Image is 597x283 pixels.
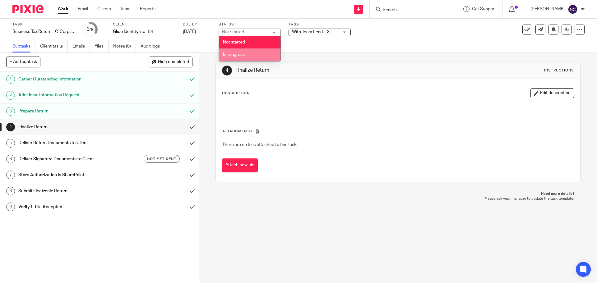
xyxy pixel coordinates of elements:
[18,90,126,100] h1: Additional Information Request
[12,29,75,35] div: Business Tax Return - C-Corp - On Extension
[18,170,126,180] h1: Store Authorization in SharePoint
[18,75,126,84] h1: Gather Outstanding Information
[158,60,189,65] span: Hide completed
[40,40,68,52] a: Client tasks
[12,40,35,52] a: Subtasks
[18,138,126,148] h1: Deliver Return Documents to Client
[472,7,496,11] span: Get Support
[18,186,126,196] h1: Submit Electronic Return
[78,6,88,12] a: Email
[18,154,126,164] h1: Deliver Signature Documents to Client
[6,155,15,163] div: 6
[113,22,175,27] label: Client
[6,75,15,84] div: 1
[568,4,578,14] img: svg%3E
[147,156,176,162] span: Not yet sent
[222,158,258,172] button: Attach new file
[6,171,15,179] div: 7
[289,22,351,27] label: Tags
[6,123,15,131] div: 4
[6,139,15,148] div: 5
[235,67,411,74] h1: Finalize Return
[95,40,109,52] a: Files
[120,6,131,12] a: Team
[223,52,245,57] span: In progress
[222,66,232,75] div: 4
[6,57,40,67] button: + Add subtask
[222,130,252,133] span: Attachments
[12,5,44,13] img: Pixie
[183,30,196,34] span: [DATE]
[222,91,250,96] p: Description
[72,40,90,52] a: Emails
[113,40,136,52] a: Notes (0)
[530,6,565,12] p: [PERSON_NAME]
[6,107,15,116] div: 3
[58,6,68,12] a: Work
[222,191,574,196] p: Need more details?
[183,22,211,27] label: Due by
[6,91,15,100] div: 2
[141,40,164,52] a: Audit logs
[149,57,192,67] button: Hide completed
[18,122,126,132] h1: Finalize Return
[530,88,574,98] button: Edit description
[113,29,145,35] p: Glide Identity Inc
[97,6,111,12] a: Clients
[12,22,75,27] label: Task
[222,143,297,147] span: There are no files attached to this task.
[544,68,574,73] div: Instructions
[219,22,281,27] label: Status
[223,40,245,44] span: Not started
[382,7,438,13] input: Search
[87,26,93,33] div: 3
[222,30,244,34] div: Not started
[18,107,126,116] h1: Prepare Return
[140,6,155,12] a: Reports
[292,30,330,34] span: With Team Lead + 3
[222,196,574,201] p: Please ask your manager to update the task template.
[6,187,15,195] div: 8
[18,202,126,212] h1: Verify E-File Accepted
[90,28,93,31] small: /9
[6,203,15,211] div: 9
